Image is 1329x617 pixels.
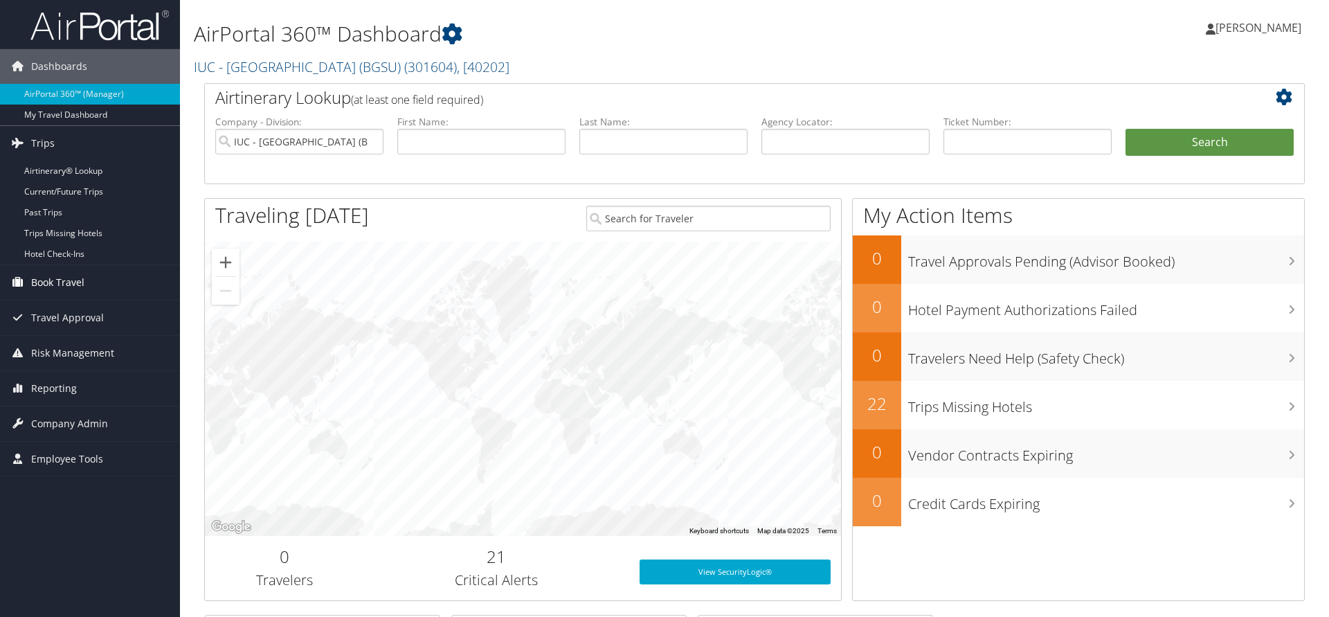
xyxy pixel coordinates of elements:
a: [PERSON_NAME] [1206,7,1315,48]
label: Last Name: [579,115,748,129]
h2: Airtinerary Lookup [215,86,1202,109]
a: 22Trips Missing Hotels [853,381,1304,429]
h2: 0 [853,440,901,464]
h2: 0 [215,545,354,569]
h3: Vendor Contracts Expiring [908,439,1304,465]
h1: My Action Items [853,201,1304,230]
span: Risk Management [31,336,114,370]
h2: 0 [853,247,901,270]
h3: Travel Approvals Pending (Advisor Booked) [908,245,1304,271]
input: Search for Traveler [586,206,831,231]
h2: 21 [374,545,619,569]
span: Dashboards [31,49,87,84]
h2: 22 [853,392,901,415]
span: Company Admin [31,406,108,441]
span: Map data ©2025 [757,527,809,535]
button: Zoom out [212,277,239,305]
h3: Trips Missing Hotels [908,391,1304,417]
a: IUC - [GEOGRAPHIC_DATA] (BGSU) [194,57,509,76]
a: 0Hotel Payment Authorizations Failed [853,284,1304,332]
img: Google [208,518,254,536]
h3: Travelers [215,571,354,590]
span: Reporting [31,371,77,406]
h3: Critical Alerts [374,571,619,590]
label: Agency Locator: [761,115,930,129]
button: Keyboard shortcuts [689,526,749,536]
span: , [ 40202 ] [457,57,509,76]
h3: Travelers Need Help (Safety Check) [908,342,1304,368]
label: First Name: [397,115,566,129]
span: Book Travel [31,265,84,300]
button: Search [1125,129,1294,157]
img: airportal-logo.png [30,9,169,42]
span: Travel Approval [31,301,104,335]
a: 0Travel Approvals Pending (Advisor Booked) [853,235,1304,284]
h1: AirPortal 360™ Dashboard [194,19,941,48]
a: Terms (opens in new tab) [817,527,837,535]
span: [PERSON_NAME] [1215,20,1301,35]
h2: 0 [853,343,901,367]
h2: 0 [853,489,901,512]
a: 0Credit Cards Expiring [853,478,1304,526]
label: Ticket Number: [943,115,1112,129]
label: Company - Division: [215,115,383,129]
a: 0Travelers Need Help (Safety Check) [853,332,1304,381]
a: View SecurityLogic® [640,560,831,584]
h3: Credit Cards Expiring [908,488,1304,514]
h1: Traveling [DATE] [215,201,369,230]
h2: 0 [853,295,901,319]
a: 0Vendor Contracts Expiring [853,429,1304,478]
span: (at least one field required) [351,92,483,107]
h3: Hotel Payment Authorizations Failed [908,294,1304,320]
span: Trips [31,126,55,161]
span: ( 301604 ) [404,57,457,76]
span: Employee Tools [31,442,103,476]
button: Zoom in [212,249,239,276]
a: Open this area in Google Maps (opens a new window) [208,518,254,536]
